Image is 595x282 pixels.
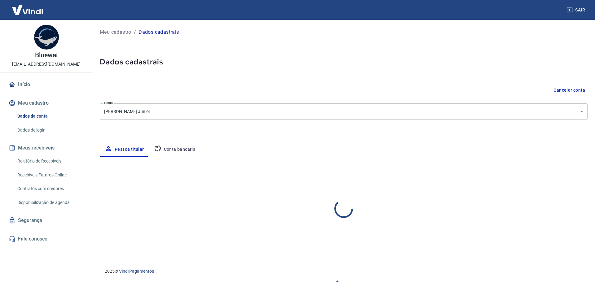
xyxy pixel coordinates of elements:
a: Dados de login [15,124,85,137]
a: Segurança [7,214,85,227]
a: Meu cadastro [100,28,131,36]
a: Disponibilização de agenda [15,196,85,209]
a: Dados da conta [15,110,85,123]
label: Conta [104,101,113,105]
a: Relatório de Recebíveis [15,155,85,167]
a: Vindi Pagamentos [119,269,154,274]
button: Sair [565,4,588,16]
p: [EMAIL_ADDRESS][DOMAIN_NAME] [12,61,81,67]
button: Cancelar conta [551,85,588,96]
a: Fale conosco [7,232,85,246]
button: Conta bancária [149,142,201,157]
button: Meus recebíveis [7,141,85,155]
button: Meu cadastro [7,96,85,110]
a: Recebíveis Futuros Online [15,169,85,181]
img: Vindi [7,0,48,19]
p: Bluewai [35,52,58,59]
a: Contratos com credores [15,182,85,195]
div: [PERSON_NAME] Junior [100,103,588,120]
p: / [134,28,136,36]
h5: Dados cadastrais [100,57,588,67]
img: 14d6ef97-1c9c-4ac6-8643-76bb42d459e7.jpeg [34,25,59,50]
button: Pessoa titular [100,142,149,157]
a: Início [7,78,85,91]
p: 2025 © [105,268,580,275]
p: Dados cadastrais [139,28,179,36]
